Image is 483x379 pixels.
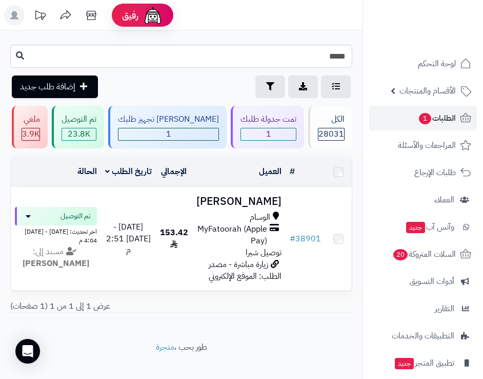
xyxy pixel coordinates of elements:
span: رفيق [122,9,138,22]
a: أدوات التسويق [369,269,477,294]
span: 1 [118,128,218,140]
span: العملاء [434,193,454,207]
span: 3.9K [22,128,39,140]
div: ملغي [22,113,40,125]
span: أدوات التسويق [410,274,454,289]
span: تطبيق المتجر [394,356,454,370]
a: تحديثات المنصة [27,5,53,28]
div: الكل [318,113,345,125]
span: 1 [241,128,296,140]
a: #38901 [290,233,321,245]
div: 3858 [22,128,39,140]
a: متجرة [156,341,174,353]
span: الوسام [250,212,270,223]
span: التطبيقات والخدمات [392,329,454,343]
a: إضافة طلب جديد [12,75,98,98]
span: [DATE] - [DATE] 2:51 م [106,221,151,257]
div: تمت جدولة طلبك [240,113,296,125]
img: ai-face.png [143,5,163,26]
div: تم التوصيل [62,113,96,125]
span: MyFatoorah (Apple Pay) [196,223,267,247]
span: الأقسام والمنتجات [399,84,456,98]
span: لوحة التحكم [418,56,456,71]
span: 28031 [318,128,344,140]
div: مسند إلى: [7,246,105,270]
a: تم التوصيل 23.8K [50,106,106,148]
a: الطلبات1 [369,106,477,130]
span: طلبات الإرجاع [414,165,456,180]
a: التطبيقات والخدمات [369,324,477,348]
a: المراجعات والأسئلة [369,133,477,158]
a: العملاء [369,187,477,212]
a: السلات المتروكة20 [369,242,477,267]
span: تم التوصيل [61,211,91,221]
span: التقارير [435,301,454,316]
a: وآتس آبجديد [369,215,477,239]
span: 23.8K [62,128,96,140]
strong: [PERSON_NAME] [23,257,89,270]
div: [PERSON_NAME] تجهيز طلبك [118,113,219,125]
span: وآتس آب [405,220,454,234]
div: اخر تحديث: [DATE] - [DATE] 4:04 م [15,225,97,245]
img: logo-2.png [413,29,473,50]
div: 23794 [62,128,96,140]
span: توصيل شبرا [246,247,281,259]
span: المراجعات والأسئلة [398,138,456,153]
span: الطلبات [418,111,456,125]
span: 20 [393,249,408,260]
a: التقارير [369,296,477,321]
span: جديد [406,222,425,233]
a: الإجمالي [161,165,187,178]
a: ملغي 3.9K [10,106,50,148]
div: Open Intercom Messenger [15,339,40,364]
a: طلبات الإرجاع [369,160,477,185]
span: # [290,233,295,245]
span: جديد [395,358,414,369]
a: [PERSON_NAME] تجهيز طلبك 1 [106,106,229,148]
h3: [PERSON_NAME] [196,196,281,207]
a: الحالة [77,165,97,178]
span: زيارة مباشرة - مصدر الطلب: الموقع الإلكتروني [209,258,281,282]
span: 1 [419,113,431,124]
a: تمت جدولة طلبك 1 [229,106,306,148]
a: العميل [259,165,281,178]
div: عرض 1 إلى 1 من 1 (1 صفحات) [3,300,360,312]
span: السلات المتروكة [392,247,456,261]
a: تاريخ الطلب [105,165,152,178]
span: 153.42 [160,226,188,251]
a: لوحة التحكم [369,51,477,76]
a: تطبيق المتجرجديد [369,351,477,375]
a: الكل28031 [306,106,354,148]
a: # [290,165,295,178]
span: إضافة طلب جديد [20,81,75,93]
